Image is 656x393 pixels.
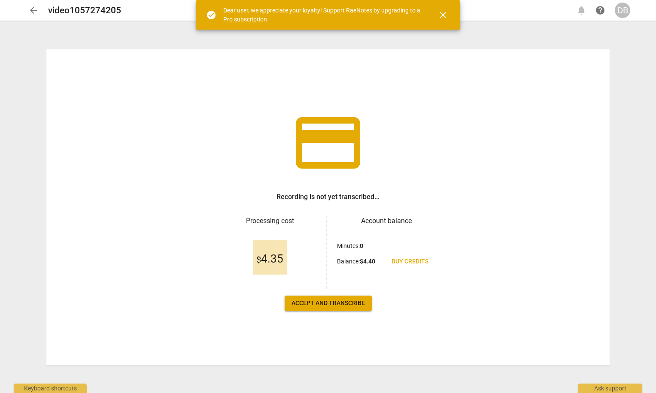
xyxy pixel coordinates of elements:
a: Buy credits [385,254,435,269]
span: Buy credits [392,257,428,266]
span: check_circle [206,10,216,20]
b: $ 4.40 [360,258,375,265]
button: Accept and transcribe [285,296,372,311]
h3: Recording is not yet transcribed... [276,192,380,202]
h3: Account balance [337,216,435,226]
div: Dear user, we appreciate your loyalty! Support RaeNotes by upgrading to a [223,6,422,24]
span: close [438,10,448,20]
span: Accept and transcribe [292,299,365,308]
h2: video1057274205 [48,5,121,16]
span: $ [256,254,261,265]
button: DB [615,3,630,18]
span: help [595,5,605,15]
div: Keyboard shortcuts [14,384,87,393]
p: Balance : [337,257,375,266]
b: 0 [360,242,363,249]
span: arrow_back [28,5,39,15]
span: 4.35 [256,253,283,266]
a: Pro subscription [223,16,267,23]
p: Minutes : [337,242,363,251]
div: Ask support [578,384,642,393]
button: Close [433,5,453,25]
a: Help [592,3,608,18]
h3: Processing cost [221,216,319,226]
span: credit_card [289,104,367,181]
